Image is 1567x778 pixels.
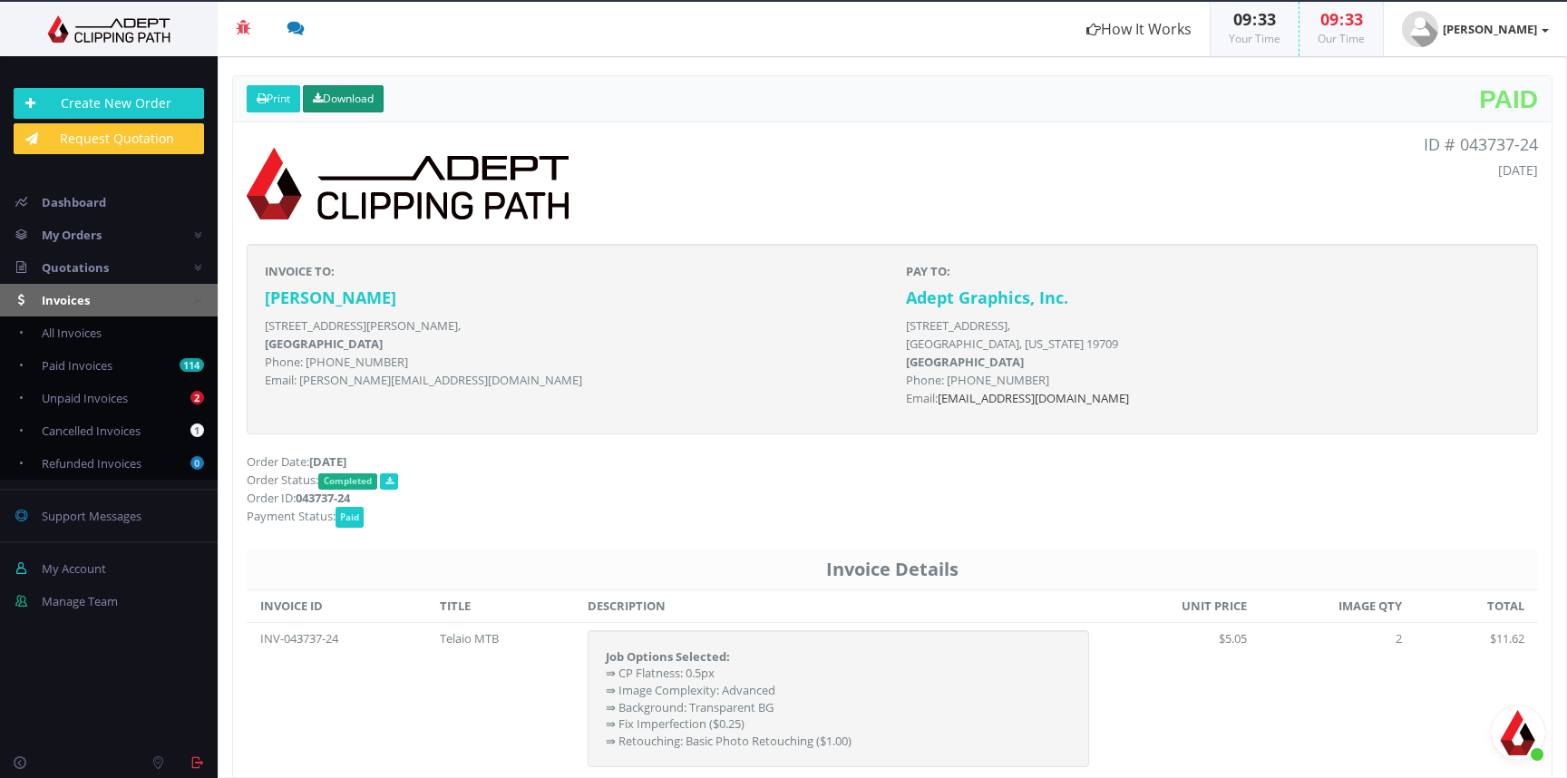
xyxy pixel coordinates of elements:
div: ⇛ CP Flatness: 0.5px ⇛ Image Complexity: Advanced ⇛ Background: Transparent BG ⇛ Fix Imperfection... [588,630,1089,767]
span: 33 [1345,8,1363,30]
span: Paid [336,507,364,528]
strong: [PERSON_NAME] [265,287,396,308]
a: How It Works [1068,2,1210,56]
span: Dashboard [42,194,106,210]
strong: PAY TO: [906,263,950,279]
strong: 043737-24 [296,490,350,506]
th: TITLE [426,590,573,623]
span: Cancelled Invoices [42,423,141,439]
b: 2 [190,391,204,404]
small: Our Time [1318,31,1365,46]
span: Invoices [42,292,90,308]
small: Your Time [1229,31,1280,46]
span: 09 [1233,8,1251,30]
span: Paid Invoices [42,357,112,374]
span: : [1338,8,1345,30]
strong: [PERSON_NAME] [1443,21,1537,37]
img: Adept Graphics [14,15,204,43]
th: Invoice Details [247,549,1538,590]
strong: INVOICE TO: [265,263,335,279]
p: Order Date: Order Status: Order ID: Payment Status: [247,452,1538,525]
th: DESCRIPTION [574,590,1103,623]
span: My Account [42,560,106,577]
div: Aprire la chat [1491,705,1545,760]
p: ID # 043737-24 [906,136,1538,154]
span: 09 [1320,8,1338,30]
a: Create New Order [14,88,204,119]
span: Manage Team [42,593,118,609]
span: All Invoices [42,325,102,341]
span: 33 [1258,8,1276,30]
b: [GEOGRAPHIC_DATA] [265,336,383,352]
strong: Adept Graphics, Inc. [906,287,1068,308]
th: TOTAL [1416,590,1538,623]
strong: Job Options Selected: [606,648,730,665]
img: user_default.jpg [1402,11,1438,47]
h5: [DATE] [906,163,1538,177]
span: Paid [1479,85,1538,112]
a: [EMAIL_ADDRESS][DOMAIN_NAME] [938,390,1129,406]
strong: [DATE] [309,453,346,470]
b: [GEOGRAPHIC_DATA] [906,354,1024,370]
th: IMAGE QTY [1260,590,1416,623]
b: 114 [180,358,204,372]
b: 1 [190,423,204,437]
span: My Orders [42,227,102,243]
span: Quotations [42,259,109,276]
a: Download [303,85,384,112]
a: Print [247,85,300,112]
p: [STREET_ADDRESS], [GEOGRAPHIC_DATA], [US_STATE] 19709 Phone: [PHONE_NUMBER] Email: [906,316,1520,407]
p: [STREET_ADDRESS][PERSON_NAME], Phone: [PHONE_NUMBER] Email: [PERSON_NAME][EMAIL_ADDRESS][DOMAIN_N... [265,316,879,389]
th: UNIT PRICE [1103,590,1260,623]
span: Unpaid Invoices [42,390,128,406]
th: INVOICE ID [247,590,426,623]
a: Request Quotation [14,123,204,154]
span: : [1251,8,1258,30]
img: logo-print.png [247,136,569,230]
div: Telaio MTB [440,630,560,647]
span: Support Messages [42,508,141,524]
span: Refunded Invoices [42,455,141,472]
b: 0 [190,456,204,470]
span: Completed [318,473,377,490]
a: [PERSON_NAME] [1384,2,1567,56]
